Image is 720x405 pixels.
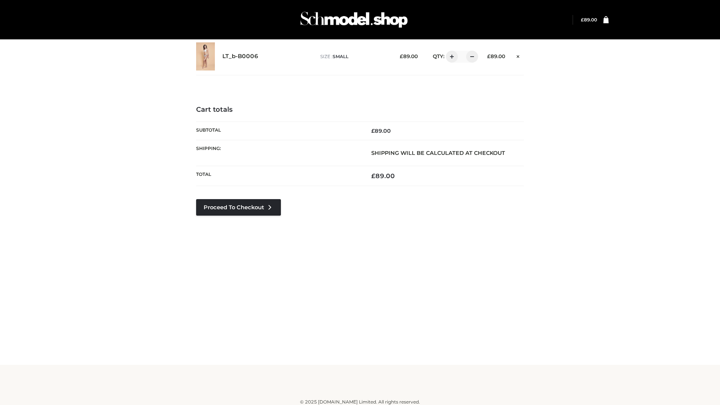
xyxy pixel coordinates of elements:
[196,121,360,140] th: Subtotal
[371,127,391,134] bdi: 89.00
[425,51,475,63] div: QTY:
[222,53,258,60] a: LT_b-B0006
[371,127,375,134] span: £
[581,17,597,22] bdi: 89.00
[196,140,360,166] th: Shipping:
[298,5,410,34] img: Schmodel Admin 964
[400,53,418,59] bdi: 89.00
[371,172,375,180] span: £
[196,106,524,114] h4: Cart totals
[371,172,395,180] bdi: 89.00
[581,17,597,22] a: £89.00
[196,42,215,70] img: LT_b-B0006 - SMALL
[487,53,490,59] span: £
[333,54,348,59] span: SMALL
[196,199,281,216] a: Proceed to Checkout
[371,150,505,156] strong: Shipping will be calculated at checkout
[487,53,505,59] bdi: 89.00
[320,53,388,60] p: size :
[581,17,584,22] span: £
[513,51,524,60] a: Remove this item
[196,166,360,186] th: Total
[400,53,403,59] span: £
